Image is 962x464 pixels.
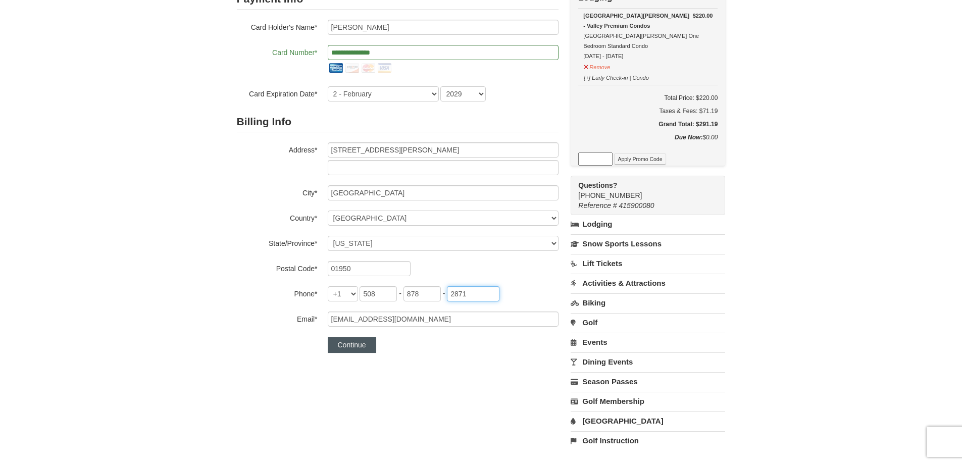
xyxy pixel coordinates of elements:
input: Postal Code [328,261,411,276]
input: Email [328,312,559,327]
div: Taxes & Fees: $71.19 [578,106,718,116]
a: Biking [571,293,725,312]
img: visa.png [376,60,392,76]
input: City [328,185,559,200]
label: City* [237,185,318,198]
label: Postal Code* [237,261,318,274]
button: Continue [328,337,376,353]
input: xxxx [447,286,499,301]
label: Email* [237,312,318,324]
strong: [GEOGRAPHIC_DATA][PERSON_NAME] - Valley Premium Condos [583,13,689,29]
button: [+] Early Check-in | Condo [583,70,649,83]
img: discover.png [344,60,360,76]
label: Card Number* [237,45,318,58]
div: [GEOGRAPHIC_DATA][PERSON_NAME] One Bedroom Standard Condo [DATE] - [DATE] [583,11,713,61]
label: Card Expiration Date* [237,86,318,99]
label: Phone* [237,286,318,299]
label: State/Province* [237,236,318,248]
input: xxx [360,286,397,301]
h2: Billing Info [237,112,559,132]
a: Dining Events [571,352,725,371]
button: Remove [583,60,611,72]
a: Golf Instruction [571,431,725,450]
label: Country* [237,211,318,223]
input: Billing Info [328,142,559,158]
a: Snow Sports Lessons [571,234,725,253]
img: mastercard.png [360,60,376,76]
a: Lift Tickets [571,254,725,273]
label: Address* [237,142,318,155]
a: Activities & Attractions [571,274,725,292]
a: Season Passes [571,372,725,391]
input: xxx [403,286,441,301]
button: Apply Promo Code [614,153,666,165]
a: Lodging [571,215,725,233]
span: - [443,289,445,297]
h5: Grand Total: $291.19 [578,119,718,129]
img: amex.png [328,60,344,76]
strong: $220.00 [693,11,713,21]
span: Reference # [578,201,617,210]
span: [PHONE_NUMBER] [578,180,707,199]
div: $0.00 [578,132,718,152]
span: - [399,289,401,297]
h6: Total Price: $220.00 [578,93,718,103]
a: [GEOGRAPHIC_DATA] [571,411,725,430]
input: Card Holder Name [328,20,559,35]
a: Golf [571,313,725,332]
strong: Due Now: [675,134,702,141]
label: Card Holder's Name* [237,20,318,32]
a: Golf Membership [571,392,725,410]
strong: Questions? [578,181,617,189]
a: Events [571,333,725,351]
span: 415900080 [619,201,654,210]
